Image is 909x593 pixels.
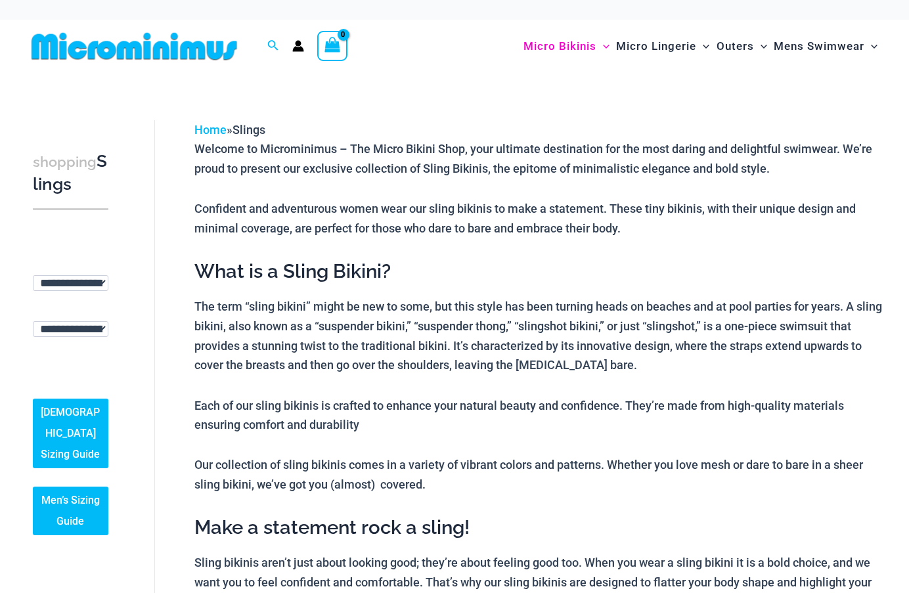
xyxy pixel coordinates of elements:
a: View Shopping Cart, empty [317,31,347,61]
span: Slings [233,123,265,137]
a: Micro BikinisMenu ToggleMenu Toggle [520,26,613,66]
span: Mens Swimwear [774,30,864,63]
span: Micro Lingerie [616,30,696,63]
nav: Site Navigation [518,24,883,68]
p: Each of our sling bikinis is crafted to enhance your natural beauty and confidence. They’re made ... [194,396,882,435]
a: Search icon link [267,38,279,55]
a: OutersMenu ToggleMenu Toggle [713,26,770,66]
a: Men’s Sizing Guide [33,487,108,535]
span: Micro Bikinis [523,30,596,63]
span: Menu Toggle [696,30,709,63]
p: The term “sling bikini” might be new to some, but this style has been turning heads on beaches an... [194,297,882,375]
h2: Make a statement rock a sling! [194,515,882,540]
h3: Slings [33,150,108,196]
span: » [194,123,265,137]
span: Menu Toggle [754,30,767,63]
span: Outers [717,30,754,63]
p: Confident and adventurous women wear our sling bikinis to make a statement. These tiny bikinis, w... [194,199,882,238]
span: Menu Toggle [864,30,877,63]
a: Mens SwimwearMenu ToggleMenu Toggle [770,26,881,66]
h2: What is a Sling Bikini? [194,259,882,284]
span: shopping [33,154,97,170]
p: Our collection of sling bikinis comes in a variety of vibrant colors and patterns. Whether you lo... [194,455,882,494]
a: [DEMOGRAPHIC_DATA] Sizing Guide [33,399,108,468]
img: MM SHOP LOGO FLAT [26,32,242,61]
p: Welcome to Microminimus – The Micro Bikini Shop, your ultimate destination for the most daring an... [194,139,882,178]
select: wpc-taxonomy-pa_color-745997 [33,275,108,291]
a: Home [194,123,227,137]
a: Micro LingerieMenu ToggleMenu Toggle [613,26,713,66]
a: Account icon link [292,40,304,52]
span: Menu Toggle [596,30,610,63]
select: wpc-taxonomy-pa_fabric-type-745998 [33,321,108,337]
